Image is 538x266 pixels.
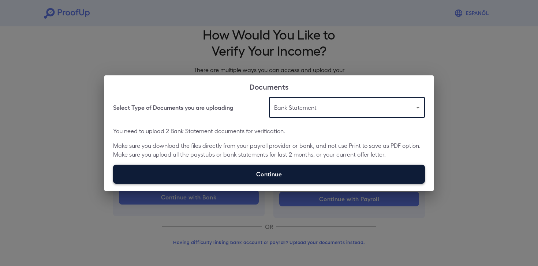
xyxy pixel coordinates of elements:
[113,127,425,135] p: You need to upload 2 Bank Statement documents for verification.
[113,165,425,184] label: Continue
[113,141,425,159] p: Make sure you download the files directly from your payroll provider or bank, and not use Print t...
[269,97,425,118] div: Bank Statement
[104,75,434,97] h2: Documents
[113,103,233,112] h6: Select Type of Documents you are uploading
